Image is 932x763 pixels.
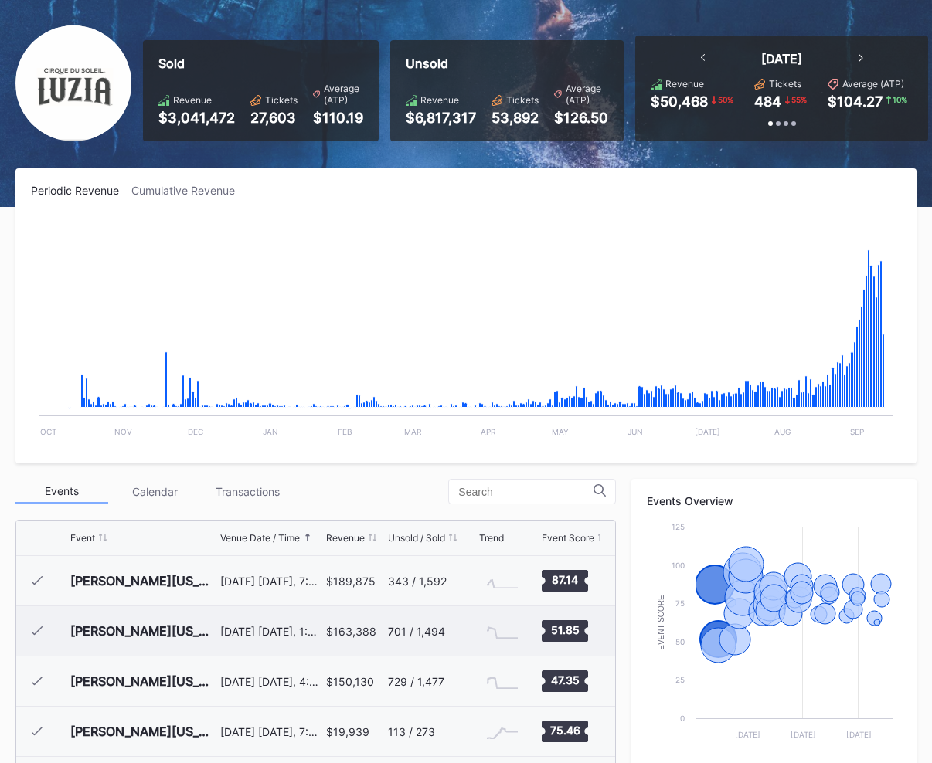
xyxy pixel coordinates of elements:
[492,110,539,126] div: 53,892
[790,93,808,106] div: 55 %
[220,675,322,688] div: [DATE] [DATE], 4:30PM
[479,561,526,600] svg: Chart title
[388,675,444,688] div: 729 / 1,477
[769,78,801,90] div: Tickets
[31,216,901,448] svg: Chart title
[263,427,278,436] text: Jan
[114,427,132,436] text: Nov
[40,427,56,436] text: Oct
[326,532,365,544] div: Revenue
[672,561,685,570] text: 100
[220,532,300,544] div: Venue Date / Time
[326,675,374,688] div: $150,130
[675,675,685,684] text: 25
[388,625,445,638] div: 701 / 1,494
[220,575,322,588] div: [DATE] [DATE], 7:00PM
[481,427,496,436] text: Apr
[70,532,95,544] div: Event
[70,623,216,639] div: [PERSON_NAME][US_STATE] [DATE] Afternoon
[850,427,864,436] text: Sep
[313,110,363,126] div: $110.19
[326,625,376,638] div: $163,388
[828,93,883,110] div: $104.27
[131,184,247,197] div: Cumulative Revenue
[628,427,643,436] text: Jun
[506,94,539,106] div: Tickets
[324,83,363,106] div: Average (ATP)
[479,612,526,650] svg: Chart title
[201,480,294,504] div: Transactions
[675,599,685,608] text: 75
[479,662,526,700] svg: Chart title
[647,494,901,507] div: Events Overview
[158,56,363,71] div: Sold
[420,94,459,106] div: Revenue
[657,595,665,650] text: Event Score
[735,730,760,739] text: [DATE]
[158,110,235,126] div: $3,041,472
[173,94,212,106] div: Revenue
[552,573,578,586] text: 87.14
[388,532,445,544] div: Unsold / Sold
[647,519,900,751] svg: Chart title
[549,724,580,737] text: 75.46
[651,93,708,110] div: $50,468
[326,725,369,738] div: $19,939
[70,573,216,588] div: [PERSON_NAME][US_STATE] [DATE] Evening
[404,427,422,436] text: Mar
[388,575,447,588] div: 343 / 1,592
[754,93,781,110] div: 484
[550,673,579,687] text: 47.35
[326,575,376,588] div: $189,875
[31,184,131,197] div: Periodic Revenue
[774,427,791,436] text: Aug
[665,78,704,90] div: Revenue
[550,623,579,636] text: 51.85
[542,532,594,544] div: Event Score
[716,93,735,106] div: 50 %
[388,725,435,738] div: 113 / 273
[338,427,352,436] text: Feb
[458,486,594,498] input: Search
[479,532,504,544] div: Trend
[554,110,608,126] div: $126.50
[220,725,322,738] div: [DATE] [DATE], 7:30PM
[70,724,216,739] div: [PERSON_NAME][US_STATE] [DATE] Evening
[15,480,108,504] div: Events
[791,730,816,739] text: [DATE]
[761,51,802,66] div: [DATE]
[695,427,720,436] text: [DATE]
[680,714,685,723] text: 0
[220,625,322,638] div: [DATE] [DATE], 1:00PM
[846,730,872,739] text: [DATE]
[406,110,476,126] div: $6,817,317
[406,56,608,71] div: Unsold
[15,25,131,141] img: Cirque_du_Soleil_LUZIA_Washington_Primary.png
[70,673,216,689] div: [PERSON_NAME][US_STATE] [DATE] Evening
[552,427,569,436] text: May
[891,93,909,106] div: 10 %
[672,522,685,531] text: 125
[842,78,904,90] div: Average (ATP)
[188,427,203,436] text: Dec
[566,83,608,106] div: Average (ATP)
[250,110,298,126] div: 27,603
[479,712,526,751] svg: Chart title
[675,637,685,646] text: 50
[265,94,298,106] div: Tickets
[108,480,201,504] div: Calendar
